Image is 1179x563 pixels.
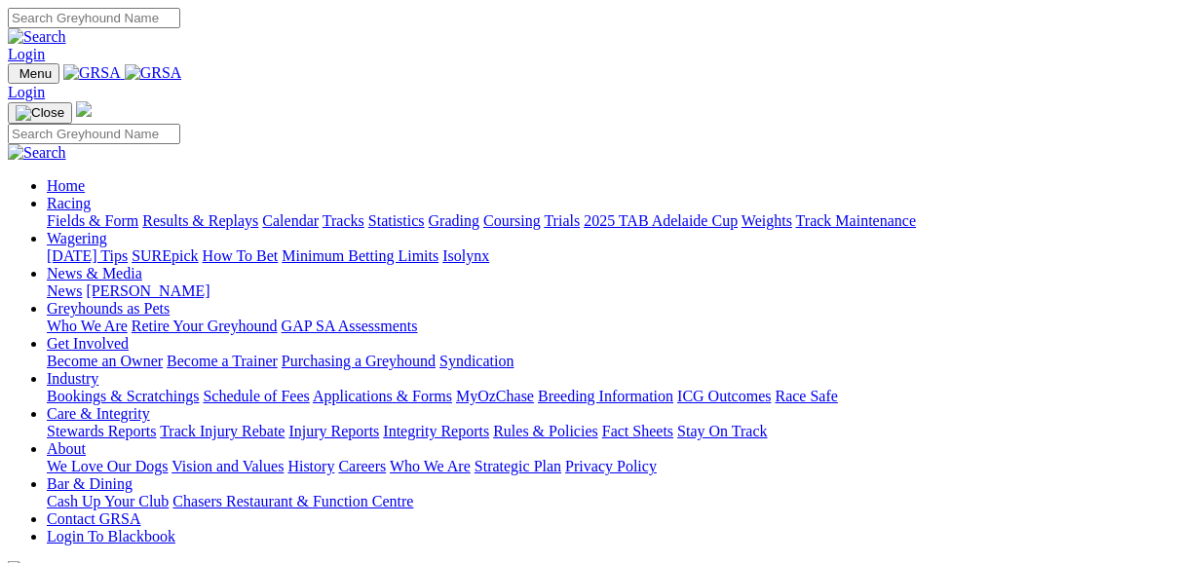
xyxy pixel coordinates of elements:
[47,247,1171,265] div: Wagering
[172,493,413,509] a: Chasers Restaurant & Function Centre
[47,510,140,527] a: Contact GRSA
[86,282,209,299] a: [PERSON_NAME]
[47,370,98,387] a: Industry
[47,493,169,509] a: Cash Up Your Club
[439,353,513,369] a: Syndication
[47,230,107,246] a: Wagering
[565,458,657,474] a: Privacy Policy
[142,212,258,229] a: Results & Replays
[282,247,438,264] a: Minimum Betting Limits
[203,247,279,264] a: How To Bet
[47,353,1171,370] div: Get Involved
[47,440,86,457] a: About
[19,66,52,81] span: Menu
[323,212,364,229] a: Tracks
[602,423,673,439] a: Fact Sheets
[493,423,598,439] a: Rules & Policies
[483,212,541,229] a: Coursing
[368,212,425,229] a: Statistics
[47,318,1171,335] div: Greyhounds as Pets
[8,84,45,100] a: Login
[47,177,85,194] a: Home
[203,388,309,404] a: Schedule of Fees
[775,388,837,404] a: Race Safe
[282,318,418,334] a: GAP SA Assessments
[383,423,489,439] a: Integrity Reports
[167,353,278,369] a: Become a Trainer
[47,458,1171,475] div: About
[8,102,72,124] button: Toggle navigation
[47,195,91,211] a: Racing
[132,318,278,334] a: Retire Your Greyhound
[47,475,133,492] a: Bar & Dining
[287,458,334,474] a: History
[677,423,767,439] a: Stay On Track
[47,282,82,299] a: News
[796,212,916,229] a: Track Maintenance
[8,28,66,46] img: Search
[47,405,150,422] a: Care & Integrity
[8,8,180,28] input: Search
[442,247,489,264] a: Isolynx
[390,458,471,474] a: Who We Are
[76,101,92,117] img: logo-grsa-white.png
[47,458,168,474] a: We Love Our Dogs
[47,282,1171,300] div: News & Media
[544,212,580,229] a: Trials
[47,423,156,439] a: Stewards Reports
[47,423,1171,440] div: Care & Integrity
[8,46,45,62] a: Login
[47,265,142,281] a: News & Media
[8,124,180,144] input: Search
[456,388,534,404] a: MyOzChase
[47,212,138,229] a: Fields & Form
[47,493,1171,510] div: Bar & Dining
[47,247,128,264] a: [DATE] Tips
[338,458,386,474] a: Careers
[288,423,379,439] a: Injury Reports
[16,105,64,121] img: Close
[47,300,170,317] a: Greyhounds as Pets
[429,212,479,229] a: Grading
[677,388,771,404] a: ICG Outcomes
[8,144,66,162] img: Search
[282,353,436,369] a: Purchasing a Greyhound
[538,388,673,404] a: Breeding Information
[47,212,1171,230] div: Racing
[47,318,128,334] a: Who We Are
[47,335,129,352] a: Get Involved
[47,353,163,369] a: Become an Owner
[132,247,198,264] a: SUREpick
[171,458,284,474] a: Vision and Values
[262,212,319,229] a: Calendar
[475,458,561,474] a: Strategic Plan
[8,63,59,84] button: Toggle navigation
[63,64,121,82] img: GRSA
[313,388,452,404] a: Applications & Forms
[47,388,1171,405] div: Industry
[160,423,285,439] a: Track Injury Rebate
[47,388,199,404] a: Bookings & Scratchings
[125,64,182,82] img: GRSA
[742,212,792,229] a: Weights
[47,528,175,544] a: Login To Blackbook
[584,212,738,229] a: 2025 TAB Adelaide Cup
